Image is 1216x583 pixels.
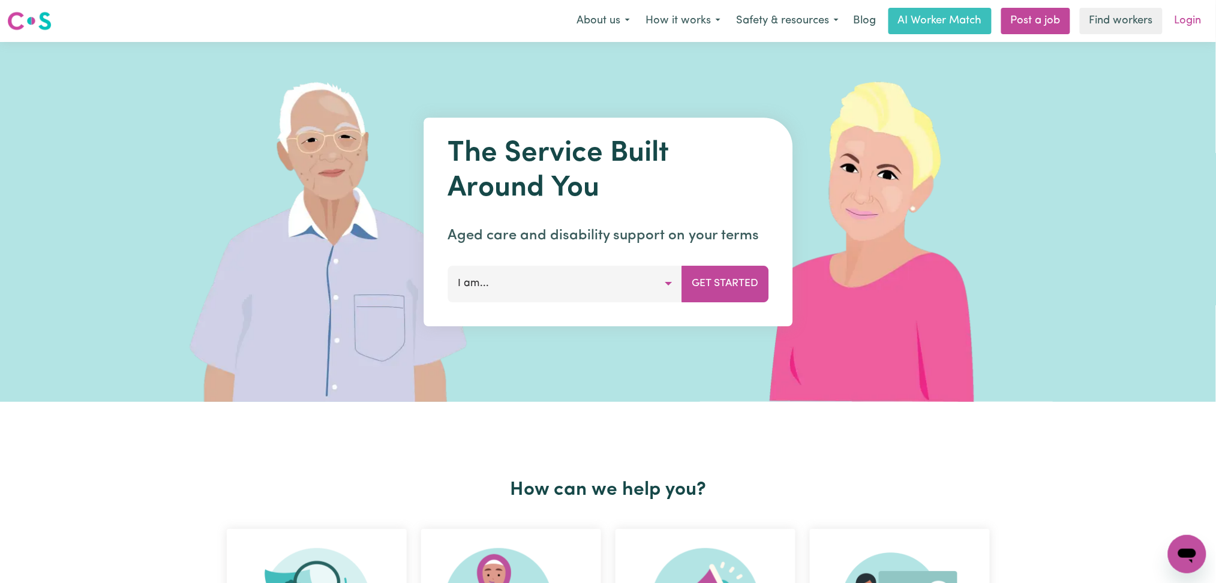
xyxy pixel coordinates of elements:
[1167,8,1209,34] a: Login
[1001,8,1070,34] a: Post a job
[448,137,768,206] h1: The Service Built Around You
[220,479,997,501] h2: How can we help you?
[569,8,638,34] button: About us
[448,225,768,247] p: Aged care and disability support on your terms
[888,8,992,34] a: AI Worker Match
[1168,535,1206,573] iframe: Button to launch messaging window
[681,266,768,302] button: Get Started
[1080,8,1163,34] a: Find workers
[7,10,52,32] img: Careseekers logo
[7,7,52,35] a: Careseekers logo
[728,8,846,34] button: Safety & resources
[638,8,728,34] button: How it works
[846,8,884,34] a: Blog
[448,266,682,302] button: I am...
